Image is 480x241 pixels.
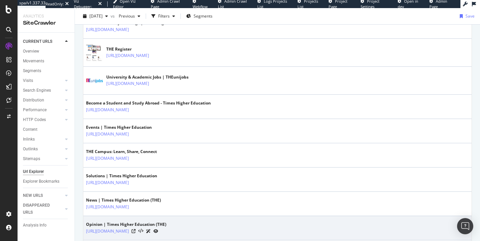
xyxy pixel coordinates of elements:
[23,38,63,45] a: CURRENT URLS
[138,229,143,234] button: View HTML Source
[23,178,70,185] a: Explorer Bookmarks
[86,124,158,130] div: Events | Times Higher Education
[23,222,70,229] a: Analysis Info
[106,46,178,52] div: THE Register
[23,19,69,27] div: SiteCrawler
[23,155,40,162] div: Sitemaps
[23,13,69,19] div: Analytics
[23,48,39,55] div: Overview
[23,116,63,123] a: HTTP Codes
[86,155,129,162] a: [URL][DOMAIN_NAME]
[457,218,473,234] div: Open Intercom Messenger
[23,58,44,65] div: Movements
[23,192,43,199] div: NEW URLS
[89,13,103,19] span: 2025 Sep. 12th
[23,155,63,162] a: Sitemaps
[23,107,63,114] a: Performance
[23,77,33,84] div: Visits
[183,11,215,22] button: Segments
[80,11,111,22] button: [DATE]
[86,26,129,33] a: [URL][DOMAIN_NAME]
[86,221,166,228] div: Opinion | Times Higher Education (THE)
[23,107,47,114] div: Performance
[106,80,149,87] a: [URL][DOMAIN_NAME]
[23,136,63,143] a: Inlinks
[146,228,151,235] a: AI Url Details
[106,74,189,80] div: University & Academic Jobs | THEunijobs
[46,1,64,7] div: ReadOnly:
[86,197,161,203] div: News | Times Higher Education (THE)
[23,97,63,104] a: Distribution
[111,13,116,19] span: vs
[23,116,46,123] div: HTTP Codes
[23,77,63,84] a: Visits
[86,179,129,186] a: [URL][DOMAIN_NAME]
[23,58,70,65] a: Movements
[23,178,59,185] div: Explorer Bookmarks
[86,228,129,235] a: [URL][DOMAIN_NAME]
[86,79,103,83] img: main image
[23,168,44,175] div: Url Explorer
[116,11,143,22] button: Previous
[457,11,475,22] button: Save
[23,67,70,74] a: Segments
[23,192,63,199] a: NEW URLS
[23,97,44,104] div: Distribution
[86,131,129,138] a: [URL][DOMAIN_NAME]
[193,4,208,9] span: Webflow
[23,202,57,216] div: DISAPPEARED URLS
[23,48,70,55] a: Overview
[86,204,129,210] a: [URL][DOMAIN_NAME]
[23,136,35,143] div: Inlinks
[86,173,158,179] div: Solutions | Times Higher Education
[86,100,211,106] div: Become a Student and Study Abroad - Times Higher Education
[23,126,70,133] a: Content
[23,126,37,133] div: Content
[106,52,149,59] a: [URL][DOMAIN_NAME]
[465,13,475,19] div: Save
[132,229,136,233] a: Visit Online Page
[23,168,70,175] a: Url Explorer
[158,13,170,19] div: Filters
[86,4,103,102] img: main image
[153,228,158,235] a: URL Inspection
[23,222,47,229] div: Analysis Info
[23,87,63,94] a: Search Engines
[86,149,158,155] div: THE Campus: Learn, Share, Connect
[23,146,38,153] div: Outlinks
[149,11,178,22] button: Filters
[23,87,51,94] div: Search Engines
[116,13,135,19] span: Previous
[194,13,213,19] span: Segments
[86,107,129,113] a: [URL][DOMAIN_NAME]
[23,146,63,153] a: Outlinks
[23,67,41,74] div: Segments
[23,38,52,45] div: CURRENT URLS
[23,202,63,216] a: DISAPPEARED URLS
